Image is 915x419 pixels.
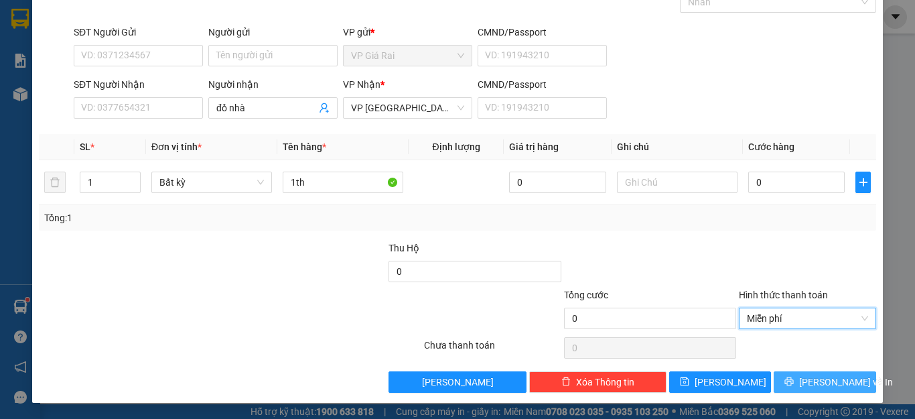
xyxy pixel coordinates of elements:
button: [PERSON_NAME] [389,371,526,393]
div: Tổng: 1 [44,211,354,225]
span: printer [784,377,794,387]
span: Xóa Thông tin [576,375,634,390]
div: Người gửi [208,25,338,40]
label: Hình thức thanh toán [739,290,828,300]
span: VP Sài Gòn [351,98,464,118]
div: SĐT Người Nhận [74,77,203,92]
th: Ghi chú [612,134,743,160]
span: Tên hàng [283,141,326,152]
span: Miễn phí [747,308,868,328]
span: plus [856,177,870,188]
div: VP gửi [343,25,472,40]
span: VP Nhận [343,79,380,90]
span: Bất kỳ [159,172,264,192]
span: SL [80,141,90,152]
b: GỬI : VP Giá Rai [6,100,137,122]
div: Chưa thanh toán [423,338,563,361]
li: [STREET_ADDRESS][PERSON_NAME][PERSON_NAME] [6,29,255,63]
div: SĐT Người Gửi [74,25,203,40]
span: Cước hàng [748,141,794,152]
button: plus [855,172,871,193]
span: Tổng cước [564,290,608,300]
li: 0983 44 7777 [6,63,255,80]
span: Thu Hộ [389,243,419,253]
span: VP Giá Rai [351,46,464,66]
button: deleteXóa Thông tin [529,371,666,393]
button: delete [44,172,66,193]
input: 0 [509,172,606,193]
span: user-add [319,103,330,113]
input: VD: Bàn, Ghế [283,172,403,193]
b: TRÍ NHÂN [77,9,145,25]
span: Định lượng [432,141,480,152]
span: [PERSON_NAME] [695,375,766,390]
span: Đơn vị tính [151,141,202,152]
span: phone [77,66,88,76]
span: delete [561,377,571,387]
div: CMND/Passport [478,25,607,40]
span: [PERSON_NAME] và In [799,375,893,390]
div: Người nhận [208,77,338,92]
span: Giá trị hàng [509,141,559,152]
span: [PERSON_NAME] [422,375,494,390]
div: CMND/Passport [478,77,607,92]
input: Ghi Chú [617,172,737,193]
button: save[PERSON_NAME] [669,371,772,393]
button: printer[PERSON_NAME] và In [774,371,876,393]
span: save [680,377,689,387]
span: environment [77,32,88,43]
